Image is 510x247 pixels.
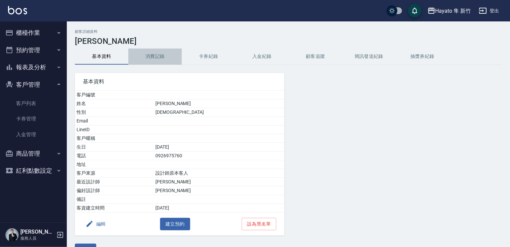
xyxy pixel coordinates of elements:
button: 顧客追蹤 [289,49,342,65]
h2: 顧客詳細資料 [75,29,502,34]
button: 消費記錄 [128,49,182,65]
td: 客戶編號 [75,91,154,99]
td: [PERSON_NAME] [154,178,284,186]
td: [DATE] [154,204,284,213]
td: 客資建立時間 [75,204,154,213]
td: Email [75,117,154,126]
button: 設為黑名單 [242,218,276,230]
td: [PERSON_NAME] [154,186,284,195]
td: 設計師原本客人 [154,169,284,178]
a: 卡券管理 [3,111,64,127]
td: 偏好設計師 [75,186,154,195]
td: 客戶暱稱 [75,134,154,143]
td: 電話 [75,152,154,160]
td: 姓名 [75,99,154,108]
td: [DEMOGRAPHIC_DATA] [154,108,284,117]
button: 登出 [476,5,502,17]
td: 地址 [75,160,154,169]
button: Hayato 隼 新竹 [425,4,474,18]
button: 編輯 [83,218,109,230]
img: Logo [8,6,27,14]
button: 卡券紀錄 [182,49,235,65]
button: save [408,4,421,17]
p: 服務人員 [20,235,54,241]
button: 紅利點數設定 [3,162,64,179]
button: 商品管理 [3,145,64,162]
td: [PERSON_NAME] [154,99,284,108]
td: 備註 [75,195,154,204]
td: 最近設計師 [75,178,154,186]
h5: [PERSON_NAME] [20,229,54,235]
img: Person [5,228,19,242]
button: 客戶管理 [3,76,64,93]
button: 基本資料 [75,49,128,65]
button: 報表及分析 [3,59,64,76]
a: 入金管理 [3,127,64,142]
button: 建立預約 [160,218,190,230]
td: 生日 [75,143,154,152]
span: 基本資料 [83,78,276,85]
button: 抽獎券紀錄 [396,49,449,65]
h3: [PERSON_NAME] [75,36,502,46]
td: 0926975760 [154,152,284,160]
a: 客戶列表 [3,96,64,111]
td: 客戶來源 [75,169,154,178]
td: 性別 [75,108,154,117]
td: LineID [75,126,154,134]
div: Hayato 隼 新竹 [435,7,471,15]
td: [DATE] [154,143,284,152]
button: 櫃檯作業 [3,24,64,42]
button: 預約管理 [3,42,64,59]
button: 簡訊發送紀錄 [342,49,396,65]
button: 入金紀錄 [235,49,289,65]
